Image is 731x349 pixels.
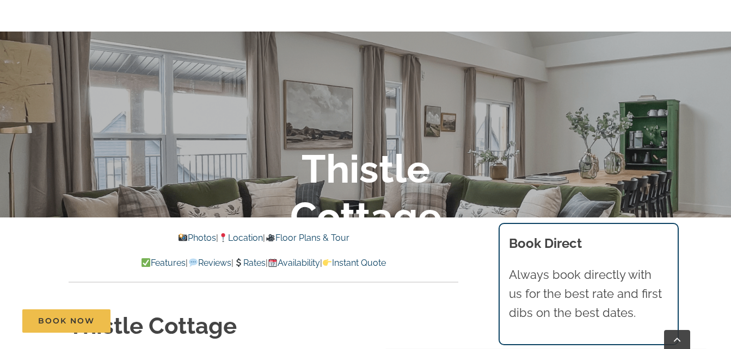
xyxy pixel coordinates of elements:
a: Reviews [188,258,231,268]
a: Availability [268,258,320,268]
img: 🎥 [266,233,275,242]
img: 📍 [219,233,228,242]
img: 👉 [323,258,331,267]
p: | | | | [69,256,458,270]
a: Rates [234,258,266,268]
img: 📸 [179,233,187,242]
span: Book Now [38,316,95,326]
a: Photos [178,233,216,243]
a: Book Now [22,309,110,333]
a: Floor Plans & Tour [265,233,349,243]
a: Instant Quote [322,258,386,268]
img: 📆 [268,258,277,267]
b: Book Direct [509,235,582,251]
a: Features [141,258,186,268]
img: ✅ [142,258,150,267]
p: Always book directly with us for the best rate and first dibs on the best dates. [509,265,668,323]
img: 💲 [234,258,243,267]
img: 💬 [189,258,198,267]
p: | | [69,231,458,245]
a: Location [218,233,263,243]
b: Thistle Cottage [290,146,441,239]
